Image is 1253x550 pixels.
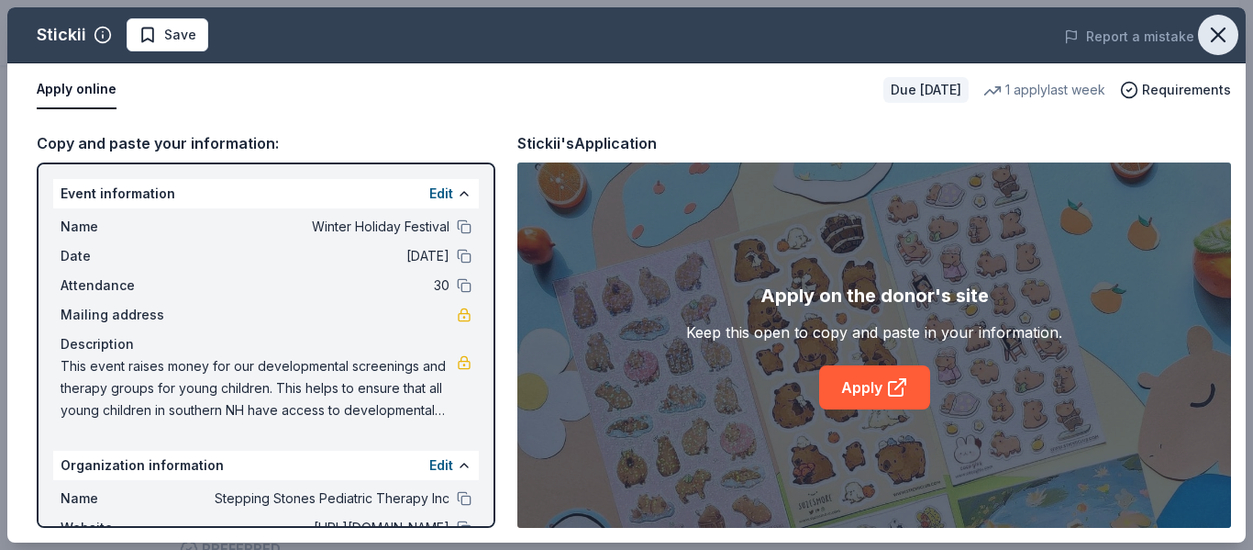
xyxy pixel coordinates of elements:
[983,79,1105,101] div: 1 apply last week
[61,216,183,238] span: Name
[429,455,453,477] button: Edit
[686,321,1062,343] div: Keep this open to copy and paste in your information.
[127,18,208,51] button: Save
[1064,26,1194,48] button: Report a mistake
[183,517,449,539] span: [URL][DOMAIN_NAME]
[183,245,449,267] span: [DATE]
[37,131,495,155] div: Copy and paste your information:
[517,131,657,155] div: Stickii's Application
[1120,79,1231,101] button: Requirements
[61,245,183,267] span: Date
[37,20,86,50] div: Stickii
[53,179,479,208] div: Event information
[61,355,457,421] span: This event raises money for our developmental screenings and therapy groups for young children. T...
[53,451,479,480] div: Organization information
[61,304,183,326] span: Mailing address
[164,24,196,46] span: Save
[429,183,453,205] button: Edit
[760,281,989,310] div: Apply on the donor's site
[61,517,183,539] span: Website
[61,275,183,297] span: Attendance
[61,488,183,510] span: Name
[183,275,449,297] span: 30
[183,216,449,238] span: Winter Holiday Festival
[37,71,116,109] button: Apply online
[883,77,969,103] div: Due [DATE]
[1142,79,1231,101] span: Requirements
[61,333,471,355] div: Description
[819,365,930,410] a: Apply
[183,488,449,510] span: Stepping Stones Pediatric Therapy Inc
